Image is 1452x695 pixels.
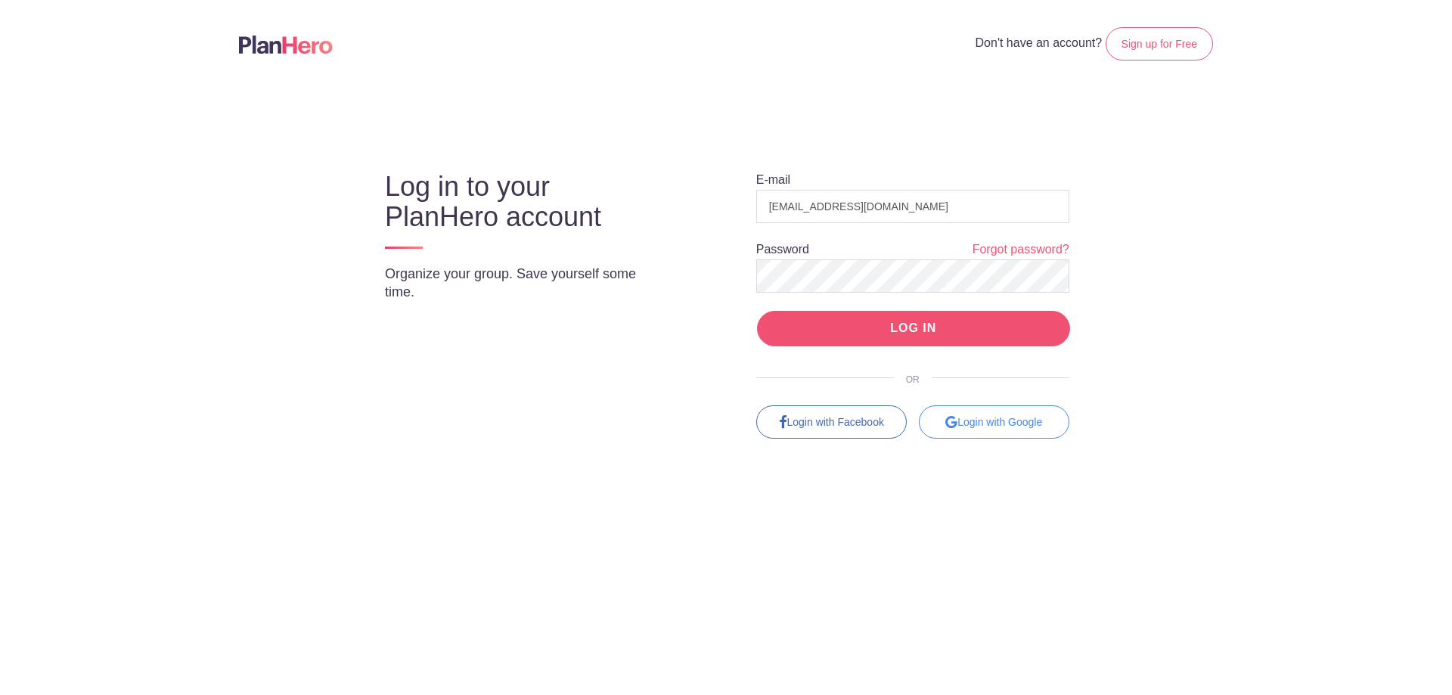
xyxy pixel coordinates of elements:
[239,36,333,54] img: Logo main planhero
[976,36,1103,49] span: Don't have an account?
[757,311,1070,346] input: LOG IN
[973,241,1069,259] a: Forgot password?
[756,405,907,439] a: Login with Facebook
[385,172,669,232] h3: Log in to your PlanHero account
[756,244,809,256] label: Password
[756,174,790,186] label: E-mail
[894,374,932,385] span: OR
[1106,27,1213,61] a: Sign up for Free
[385,265,669,301] p: Organize your group. Save yourself some time.
[919,405,1069,439] div: Login with Google
[756,190,1069,223] input: e.g. julie@eventco.com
